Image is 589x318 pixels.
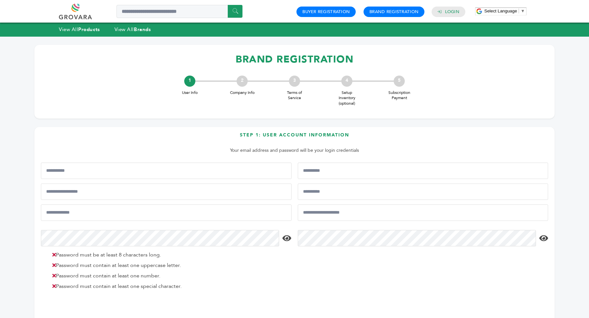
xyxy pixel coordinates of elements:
a: View AllProducts [59,26,100,33]
span: Subscription Payment [386,90,412,101]
span: Company Info [229,90,255,96]
h1: BRAND REGISTRATION [41,50,548,69]
span: ▼ [521,9,525,13]
span: User Info [177,90,203,96]
input: Job Title* [298,184,548,200]
span: Select Language [484,9,517,13]
input: First Name* [41,163,292,179]
a: View AllBrands [115,26,151,33]
li: Password must contain at least one number. [49,272,290,280]
a: Select Language​ [484,9,525,13]
input: Confirm Email Address* [298,204,548,221]
div: 4 [341,76,352,87]
input: Mobile Phone Number [41,184,292,200]
h3: Step 1: User Account Information [41,132,548,143]
input: Confirm Password* [298,230,536,246]
strong: Brands [134,26,151,33]
input: Password* [41,230,279,246]
div: 3 [289,76,300,87]
div: 1 [184,76,195,87]
input: Last Name* [298,163,548,179]
li: Password must contain at least one special character. [49,282,290,290]
span: Terms of Service [281,90,308,101]
a: Buyer Registration [302,9,350,15]
li: Password must be at least 8 characters long. [49,251,290,259]
p: Your email address and password will be your login credentials [44,147,545,154]
a: Login [445,9,459,15]
strong: Products [78,26,100,33]
input: Search a product or brand... [116,5,242,18]
div: 2 [237,76,248,87]
a: Brand Registration [369,9,419,15]
input: Email Address* [41,204,292,221]
div: 5 [394,76,405,87]
span: Setup Inventory (optional) [334,90,360,106]
li: Password must contain at least one uppercase letter. [49,261,290,269]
